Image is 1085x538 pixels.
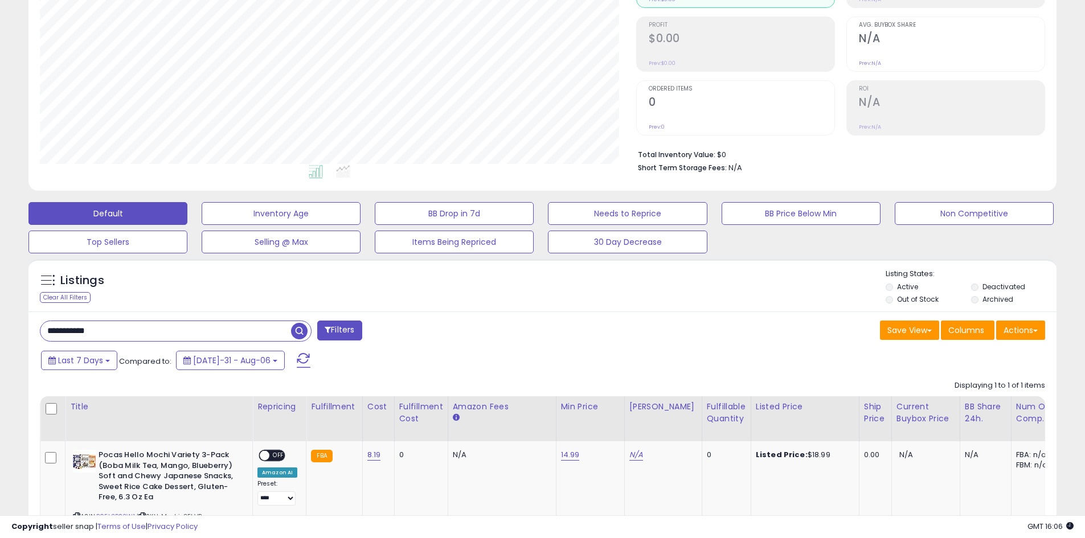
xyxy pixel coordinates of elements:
span: Ordered Items [649,86,834,92]
span: Columns [948,325,984,336]
label: Out of Stock [897,294,939,304]
span: Avg. Buybox Share [859,22,1045,28]
button: Non Competitive [895,202,1054,225]
button: 30 Day Decrease [548,231,707,253]
button: Needs to Reprice [548,202,707,225]
div: $18.99 [756,450,850,460]
button: Top Sellers [28,231,187,253]
p: Listing States: [886,269,1057,280]
div: Displaying 1 to 1 of 1 items [955,380,1045,391]
div: FBA: n/a [1016,450,1054,460]
small: Prev: N/A [859,60,881,67]
button: Filters [317,321,362,340]
b: Listed Price: [756,449,808,460]
div: Ship Price [864,401,887,425]
h2: N/A [859,96,1045,111]
div: seller snap | | [11,521,198,532]
button: BB Price Below Min [722,202,881,225]
small: Amazon Fees. [453,413,460,423]
span: OFF [269,451,288,461]
a: 8.19 [367,449,381,461]
button: Default [28,202,187,225]
button: BB Drop in 7d [375,202,534,225]
h2: $0.00 [649,32,834,47]
b: Pocas Hello Mochi Variety 3-Pack (Boba Milk Tea, Mango, Blueberry) Soft and Chewy Japanese Snacks... [99,450,237,506]
button: [DATE]-31 - Aug-06 [176,351,285,370]
h2: N/A [859,32,1045,47]
small: FBA [311,450,332,462]
span: N/A [728,162,742,173]
div: [PERSON_NAME] [629,401,697,413]
div: Num of Comp. [1016,401,1058,425]
button: Save View [880,321,939,340]
h5: Listings [60,273,104,289]
a: B0FL3BS2W1 [96,512,135,521]
div: Clear All Filters [40,292,91,303]
b: Total Inventory Value: [638,150,715,159]
div: Title [70,401,248,413]
div: 0 [399,450,439,460]
button: Selling @ Max [202,231,361,253]
div: Repricing [257,401,301,413]
span: Compared to: [119,356,171,367]
div: Preset: [257,480,297,506]
button: Items Being Repriced [375,231,534,253]
div: Fulfillment Cost [399,401,443,425]
a: 14.99 [561,449,580,461]
div: Current Buybox Price [896,401,955,425]
div: BB Share 24h. [965,401,1006,425]
img: 516KMqHmjvL._SL40_.jpg [73,450,96,473]
h2: 0 [649,96,834,111]
div: Fulfillable Quantity [707,401,746,425]
span: Last 7 Days [58,355,103,366]
div: N/A [453,450,547,460]
div: Min Price [561,401,620,413]
li: $0 [638,147,1037,161]
span: 2025-08-14 16:06 GMT [1027,521,1074,532]
strong: Copyright [11,521,53,532]
div: N/A [965,450,1002,460]
span: | SKU: Mochi-3FLVR [137,512,202,521]
a: N/A [629,449,643,461]
a: Terms of Use [97,521,146,532]
button: Last 7 Days [41,351,117,370]
label: Archived [982,294,1013,304]
div: Fulfillment [311,401,357,413]
span: [DATE]-31 - Aug-06 [193,355,271,366]
small: Prev: 0 [649,124,665,130]
div: Cost [367,401,390,413]
a: Privacy Policy [148,521,198,532]
b: Short Term Storage Fees: [638,163,727,173]
div: Listed Price [756,401,854,413]
div: 0.00 [864,450,883,460]
button: Columns [941,321,994,340]
span: N/A [899,449,913,460]
div: Amazon AI [257,467,297,478]
div: 0 [707,450,742,460]
button: Actions [996,321,1045,340]
small: Prev: $0.00 [649,60,675,67]
span: ROI [859,86,1045,92]
div: FBM: n/a [1016,460,1054,470]
button: Inventory Age [202,202,361,225]
label: Deactivated [982,282,1025,291]
label: Active [897,282,918,291]
small: Prev: N/A [859,124,881,130]
div: Amazon Fees [453,401,551,413]
span: Profit [649,22,834,28]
